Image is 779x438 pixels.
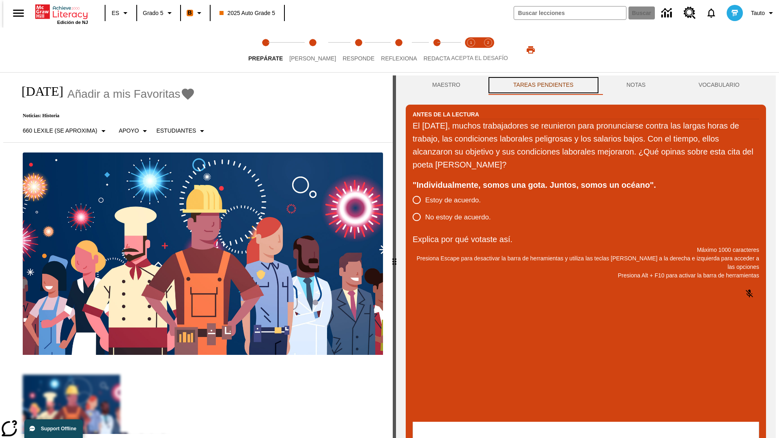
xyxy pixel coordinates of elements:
span: Prepárate [248,55,283,62]
p: Apoyo [119,127,139,135]
button: Haga clic para activar la función de reconocimiento de voz [740,284,759,303]
div: Portada [35,3,88,25]
span: Responde [342,55,374,62]
body: Explica por qué votaste así. Máximo 1000 caracteres Presiona Alt + F10 para activar la barra de h... [3,6,118,14]
span: Añadir a mis Favoritas [67,88,181,101]
span: B [188,8,192,18]
p: Estudiantes [156,127,196,135]
button: Tipo de apoyo, Apoyo [116,124,153,138]
text: 2 [487,41,489,45]
button: Añadir a mis Favoritas - Día del Trabajo [67,87,195,101]
button: Responde step 3 of 5 [336,28,381,72]
a: Centro de recursos, Se abrirá en una pestaña nueva. [679,2,701,24]
img: una pancarta con fondo azul muestra la ilustración de una fila de diferentes hombres y mujeres co... [23,152,383,355]
p: Presiona Escape para desactivar la barra de herramientas y utiliza las teclas [PERSON_NAME] a la ... [413,254,759,271]
div: activity [396,75,776,438]
a: Centro de información [656,2,679,24]
text: 1 [470,41,472,45]
span: [PERSON_NAME] [289,55,336,62]
p: Noticias: Historia [13,113,210,119]
span: Reflexiona [381,55,417,62]
button: Escoja un nuevo avatar [722,2,748,24]
button: Support Offline [24,419,83,438]
div: Instructional Panel Tabs [406,75,766,95]
span: Support Offline [41,426,76,432]
span: Estoy de acuerdo. [425,195,481,206]
span: Edición de NJ [57,20,88,25]
button: Maestro [406,75,487,95]
p: Explica por qué votaste así. [413,233,759,246]
button: Imprimir [518,43,544,57]
span: Grado 5 [143,9,164,17]
button: Acepta el desafío lee step 1 of 2 [459,28,483,72]
div: reading [3,75,393,434]
div: "Individualmente, somos una gota. Juntos, somos un océano". [413,178,759,191]
button: Lenguaje: ES, Selecciona un idioma [108,6,134,20]
img: avatar image [727,5,743,21]
span: Redacta [424,55,450,62]
p: 660 Lexile (Se aproxima) [23,127,97,135]
button: TAREAS PENDIENTES [487,75,600,95]
button: Perfil/Configuración [748,6,779,20]
p: Máximo 1000 caracteres [413,246,759,254]
button: Redacta step 5 of 5 [417,28,457,72]
div: poll [413,191,497,225]
p: Presiona Alt + F10 para activar la barra de herramientas [413,271,759,280]
div: Pulsa la tecla de intro o la barra espaciadora y luego presiona las flechas de derecha e izquierd... [393,75,396,438]
button: Lee step 2 of 5 [283,28,342,72]
button: Abrir el menú lateral [6,1,30,25]
span: ES [112,9,119,17]
h1: [DATE] [13,84,63,99]
a: Notificaciones [701,2,722,24]
button: Acepta el desafío contesta step 2 of 2 [476,28,500,72]
button: Grado: Grado 5, Elige un grado [140,6,178,20]
span: 2025 Auto Grade 5 [219,9,275,17]
span: No estoy de acuerdo. [425,212,491,223]
div: El [DATE], muchos trabajadores se reunieron para pronunciarse contra las largas horas de trabajo,... [413,119,759,171]
span: Tauto [751,9,765,17]
button: VOCABULARIO [672,75,766,95]
button: Reflexiona step 4 of 5 [374,28,424,72]
button: NOTAS [600,75,672,95]
button: Boost El color de la clase es anaranjado. Cambiar el color de la clase. [183,6,207,20]
input: Buscar campo [514,6,626,19]
button: Seleccione Lexile, 660 Lexile (Se aproxima) [19,124,112,138]
span: ACEPTA EL DESAFÍO [451,55,508,61]
button: Seleccionar estudiante [153,124,210,138]
h2: Antes de la lectura [413,110,479,119]
button: Prepárate step 1 of 5 [242,28,289,72]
